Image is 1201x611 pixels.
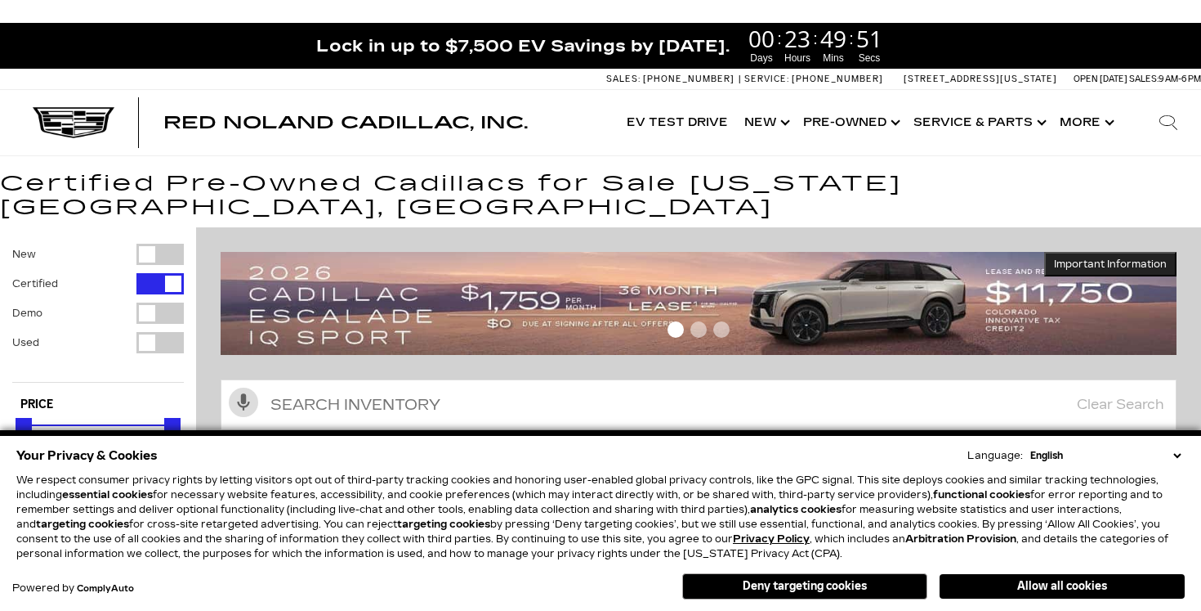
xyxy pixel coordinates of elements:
span: 00 [746,27,777,50]
a: [STREET_ADDRESS][US_STATE] [904,74,1057,84]
div: Powered by [12,583,134,594]
span: Sales: [606,74,641,84]
label: New [12,246,36,263]
button: More [1051,90,1119,155]
strong: targeting cookies [36,519,129,530]
label: Demo [12,305,42,321]
div: Minimum Price [16,418,32,434]
span: Sales: [1129,74,1159,84]
div: Price [16,412,181,462]
strong: essential cookies [62,489,153,501]
span: Important Information [1054,258,1167,271]
span: [PHONE_NUMBER] [643,74,734,84]
div: Language: [967,451,1023,460]
span: Go to slide 1 [667,321,684,338]
span: [PHONE_NUMBER] [792,74,883,84]
a: Privacy Policy [733,533,810,545]
span: Hours [782,51,813,65]
span: 9 AM-6 PM [1159,74,1201,84]
div: Maximum Price [164,418,181,434]
span: Service: [744,74,789,84]
strong: Arbitration Provision [905,533,1016,545]
a: Pre-Owned [795,90,905,155]
p: We respect consumer privacy rights by letting visitors opt out of third-party tracking cookies an... [16,473,1185,561]
button: Allow all cookies [940,574,1185,599]
span: Your Privacy & Cookies [16,444,158,467]
span: 49 [818,27,849,50]
img: Cadillac Dark Logo with Cadillac White Text [33,107,114,138]
a: Service: [PHONE_NUMBER] [739,74,887,83]
button: Important Information [1044,252,1176,276]
span: Days [746,51,777,65]
strong: functional cookies [933,489,1030,501]
a: Red Noland Cadillac, Inc. [163,115,528,131]
svg: Click to toggle on voice search [229,388,258,417]
img: 2509-September-FOM-Escalade-IQ-Lease9 [221,252,1176,354]
span: Go to slide 3 [713,321,730,338]
span: Open [DATE] [1074,74,1127,84]
label: Used [12,335,39,351]
span: Secs [854,51,885,65]
input: Search Inventory [221,380,1176,430]
span: Mins [818,51,849,65]
span: Go to slide 2 [690,321,707,338]
span: : [813,26,818,51]
span: Lock in up to $7,500 EV Savings by [DATE]. [316,35,730,56]
span: : [777,26,782,51]
span: 23 [782,27,813,50]
select: Language Select [1026,448,1185,463]
a: ComplyAuto [77,584,134,594]
a: New [736,90,795,155]
button: Deny targeting cookies [682,573,927,600]
a: Sales: [PHONE_NUMBER] [606,74,739,83]
h5: Price [20,398,176,412]
div: Filter by Vehicle Type [12,244,184,382]
span: Red Noland Cadillac, Inc. [163,113,528,133]
a: Service & Parts [905,90,1051,155]
a: Close [1173,31,1193,51]
span: 51 [854,27,885,50]
strong: analytics cookies [750,504,842,515]
span: : [849,26,854,51]
label: Certified [12,276,58,292]
a: EV Test Drive [618,90,736,155]
strong: targeting cookies [397,519,490,530]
